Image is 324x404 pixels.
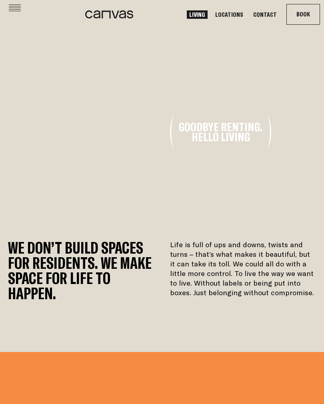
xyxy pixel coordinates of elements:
[251,10,279,19] a: Contact
[187,10,208,19] a: Living
[213,10,246,19] a: Locations
[287,4,320,24] button: Book
[170,240,316,301] p: Life is full of ups and downs, twists and turns – that’s what makes it beautiful, but it can take...
[8,240,154,301] h2: We don’t build spaces for residents. We make space for life to happen.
